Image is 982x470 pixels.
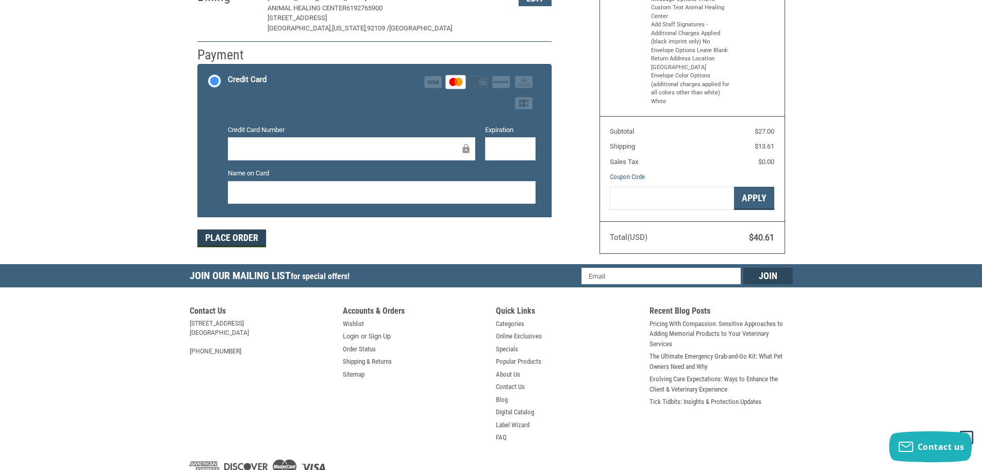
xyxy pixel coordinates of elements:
[743,268,793,284] input: Join
[343,356,392,367] a: Shipping & Returns
[734,187,774,210] button: Apply
[343,369,364,380] a: Sitemap
[496,432,507,443] a: FAQ
[496,382,525,392] a: Contact Us
[343,306,486,319] h5: Accounts & Orders
[651,21,731,46] li: Add Staff Signatures - Additional Charges Applied (black imprint only) No
[496,306,639,319] h5: Quick Links
[610,173,645,181] a: Coupon Code
[343,319,364,329] a: Wishlist
[610,233,647,242] span: Total (USD)
[651,4,731,21] li: Custom Text Animal Healing Center
[755,142,774,150] span: $13.61
[268,14,327,22] span: [STREET_ADDRESS]
[610,142,635,150] span: Shipping
[268,24,332,32] span: [GEOGRAPHIC_DATA],
[496,395,508,405] a: Blog
[367,24,389,32] span: 92109 /
[291,271,349,281] span: for special offers!
[610,187,734,210] input: Gift Certificate or Coupon Code
[332,24,367,32] span: [US_STATE],
[650,306,793,319] h5: Recent Blog Posts
[496,331,542,342] a: Online Exclusives
[389,24,452,32] span: [GEOGRAPHIC_DATA]
[228,71,267,88] div: Credit Card
[610,127,634,135] span: Subtotal
[228,125,475,135] label: Credit Card Number
[610,158,638,166] span: Sales Tax
[650,397,761,407] a: Tick Tidbits: Insights & Protection Updates
[496,420,529,430] a: Label Wizard
[355,331,373,342] span: or
[651,55,731,72] li: Return Address Location [GEOGRAPHIC_DATA]
[650,374,793,394] a: Evolving Care Expectations: Ways to Enhance the Client & Veterinary Experience
[343,344,376,354] a: Order Status
[485,125,536,135] label: Expiration
[190,319,333,356] address: [STREET_ADDRESS] [GEOGRAPHIC_DATA] [PHONE_NUMBER]
[651,72,731,106] li: Envelope Color Options (additional charges applied for all colors other than white) White
[190,264,355,290] h5: Join Our Mailing List
[369,331,391,342] a: Sign Up
[496,369,520,380] a: About Us
[197,46,258,63] h2: Payment
[235,143,460,155] iframe: To enrich screen reader interactions, please activate Accessibility in Grammarly extension settings
[496,319,524,329] a: Categories
[749,233,774,242] span: $40.61
[581,268,741,284] input: Email
[197,230,266,247] button: Place Order
[343,331,359,342] a: Login
[755,127,774,135] span: $27.00
[758,158,774,166] span: $0.00
[190,306,333,319] h5: Contact Us
[650,351,793,371] a: The Ultimate Emergency Grab-and-Go Kit: What Pet Owners Need and Why
[346,4,382,12] span: 6192765900
[496,407,534,417] a: Digital Catalog
[918,441,964,452] span: Contact us
[228,168,536,179] label: Name on Card
[268,4,346,12] span: Animal Healing Center
[889,431,972,462] button: Contact us
[651,46,731,55] li: Envelope Options Leave Blank
[496,344,518,354] a: Specials
[496,356,541,367] a: Popular Products
[650,319,793,349] a: Pricing With Compassion: Sensitive Approaches to Adding Memorial Products to Your Veterinary Serv...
